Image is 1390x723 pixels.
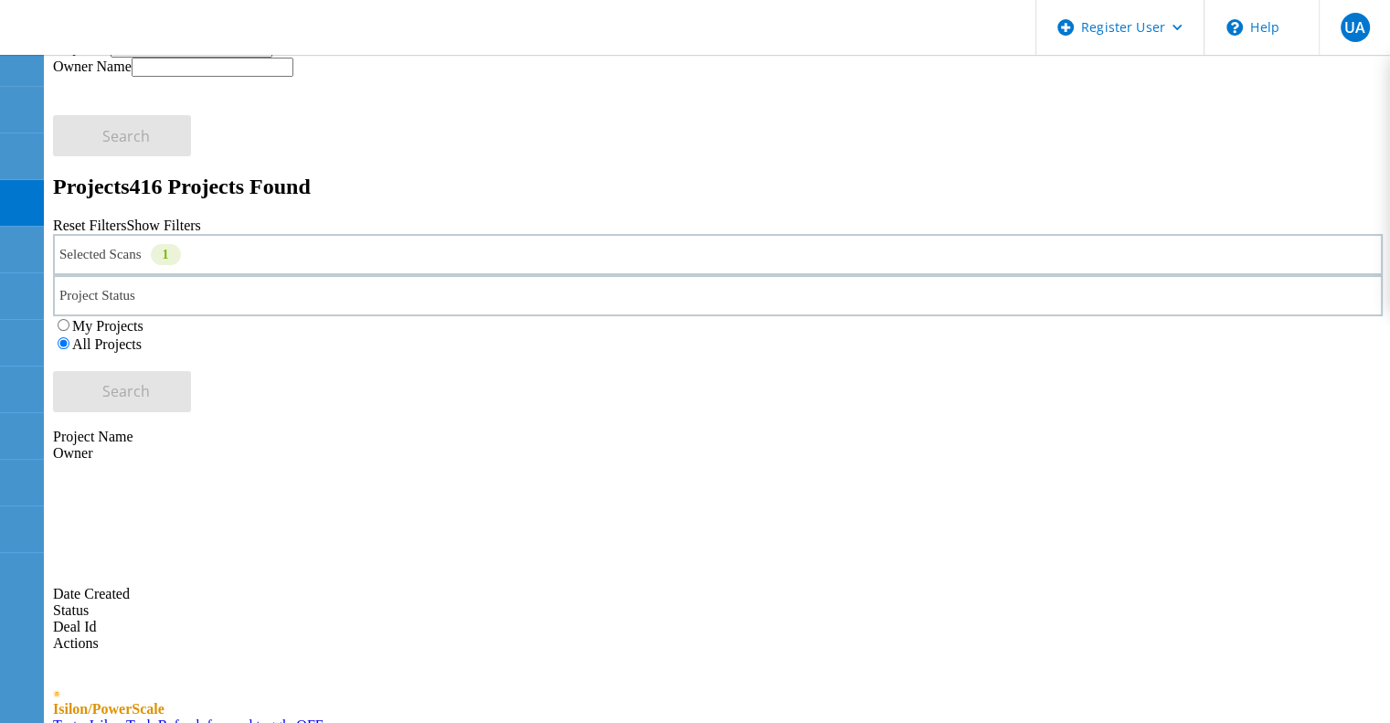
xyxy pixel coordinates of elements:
svg: \n [1226,19,1243,36]
div: Project Name [53,429,1383,445]
span: Isilon/PowerScale [53,701,164,717]
button: Search [53,371,191,412]
label: Owner Name [53,58,132,74]
a: Show Filters [126,218,200,233]
div: Date Created [53,462,1383,602]
a: Live Optics Dashboard [18,36,215,51]
span: Search [102,126,150,146]
button: Search [53,115,191,156]
div: Status [53,602,1383,619]
span: Search [102,381,150,401]
div: Owner [53,445,1383,462]
a: Reset Filters [53,218,126,233]
b: Projects [53,175,130,198]
div: Project Status [53,275,1383,316]
div: Deal Id [53,619,1383,635]
span: 416 Projects Found [130,175,311,198]
div: Actions [53,635,1383,652]
span: UA [1344,20,1365,35]
label: All Projects [72,336,142,352]
label: My Projects [72,318,143,334]
div: Selected Scans [53,234,1383,275]
div: 1 [151,244,181,265]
